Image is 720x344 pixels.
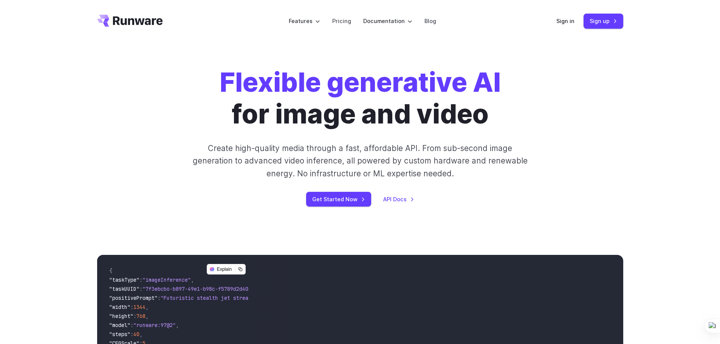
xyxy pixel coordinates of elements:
[97,15,163,27] a: Go to /
[139,285,142,292] span: :
[109,304,130,310] span: "width"
[142,285,257,292] span: "7f3ebcb6-b897-49e1-b98c-f5789d2d40d7"
[220,66,501,98] strong: Flexible generative AI
[133,313,136,319] span: :
[191,276,194,283] span: ,
[424,17,436,25] a: Blog
[109,322,130,329] span: "model"
[158,295,161,301] span: :
[109,331,130,338] span: "steps"
[306,192,371,207] a: Get Started Now
[383,195,414,204] a: API Docs
[332,17,351,25] a: Pricing
[130,331,133,338] span: :
[133,331,139,338] span: 40
[136,313,146,319] span: 768
[130,322,133,329] span: :
[146,313,149,319] span: ,
[130,304,133,310] span: :
[176,322,179,329] span: ,
[192,142,528,180] p: Create high-quality media through a fast, affordable API. From sub-second image generation to adv...
[109,295,158,301] span: "positivePrompt"
[142,276,191,283] span: "imageInference"
[556,17,574,25] a: Sign in
[161,295,436,301] span: "Futuristic stealth jet streaking through a neon-lit cityscape with glowing purple exhaust"
[133,322,176,329] span: "runware:97@2"
[220,66,501,130] h1: for image and video
[139,331,142,338] span: ,
[289,17,320,25] label: Features
[109,276,139,283] span: "taskType"
[133,304,146,310] span: 1344
[139,276,142,283] span: :
[584,14,623,28] a: Sign up
[109,285,139,292] span: "taskUUID"
[146,304,149,310] span: ,
[109,267,112,274] span: {
[363,17,412,25] label: Documentation
[109,313,133,319] span: "height"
